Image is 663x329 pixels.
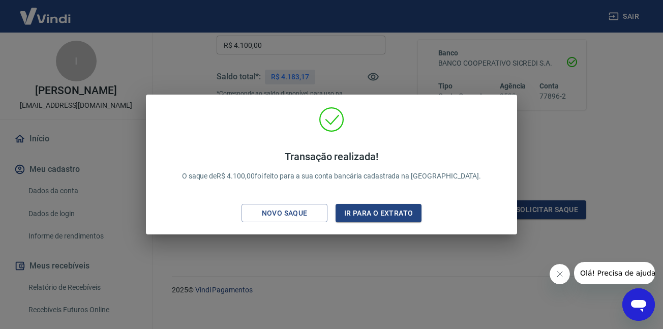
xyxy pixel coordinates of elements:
iframe: Fechar mensagem [550,264,570,284]
iframe: Botão para abrir a janela de mensagens [622,288,655,321]
button: Novo saque [242,204,327,223]
iframe: Mensagem da empresa [574,262,655,284]
div: Novo saque [250,207,320,220]
span: Olá! Precisa de ajuda? [6,7,85,15]
button: Ir para o extrato [336,204,421,223]
h4: Transação realizada! [182,151,481,163]
p: O saque de R$ 4.100,00 foi feito para a sua conta bancária cadastrada na [GEOGRAPHIC_DATA]. [182,151,481,182]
